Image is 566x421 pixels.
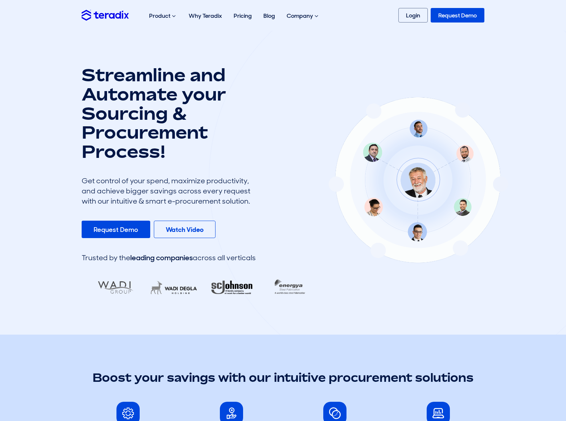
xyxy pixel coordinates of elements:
a: Request Demo [82,221,150,238]
a: Why Teradix [183,4,228,27]
a: Watch Video [154,221,216,238]
span: leading companies [130,253,193,262]
div: Trusted by the across all verticals [82,253,256,263]
div: Product [143,4,183,28]
img: RA [202,276,261,299]
a: Pricing [228,4,258,27]
div: Company [281,4,325,28]
img: LifeMakers [144,276,203,299]
a: Request Demo [431,8,484,23]
b: Watch Video [166,225,204,234]
a: Login [398,8,428,23]
h2: Boost your savings with our intuitive procurement solutions [82,369,484,386]
img: Teradix logo [82,10,129,20]
h1: Streamline and Automate your Sourcing & Procurement Process! [82,65,256,161]
div: Get control of your spend, maximize productivity, and achieve bigger savings across every request... [82,176,256,206]
a: Blog [258,4,281,27]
